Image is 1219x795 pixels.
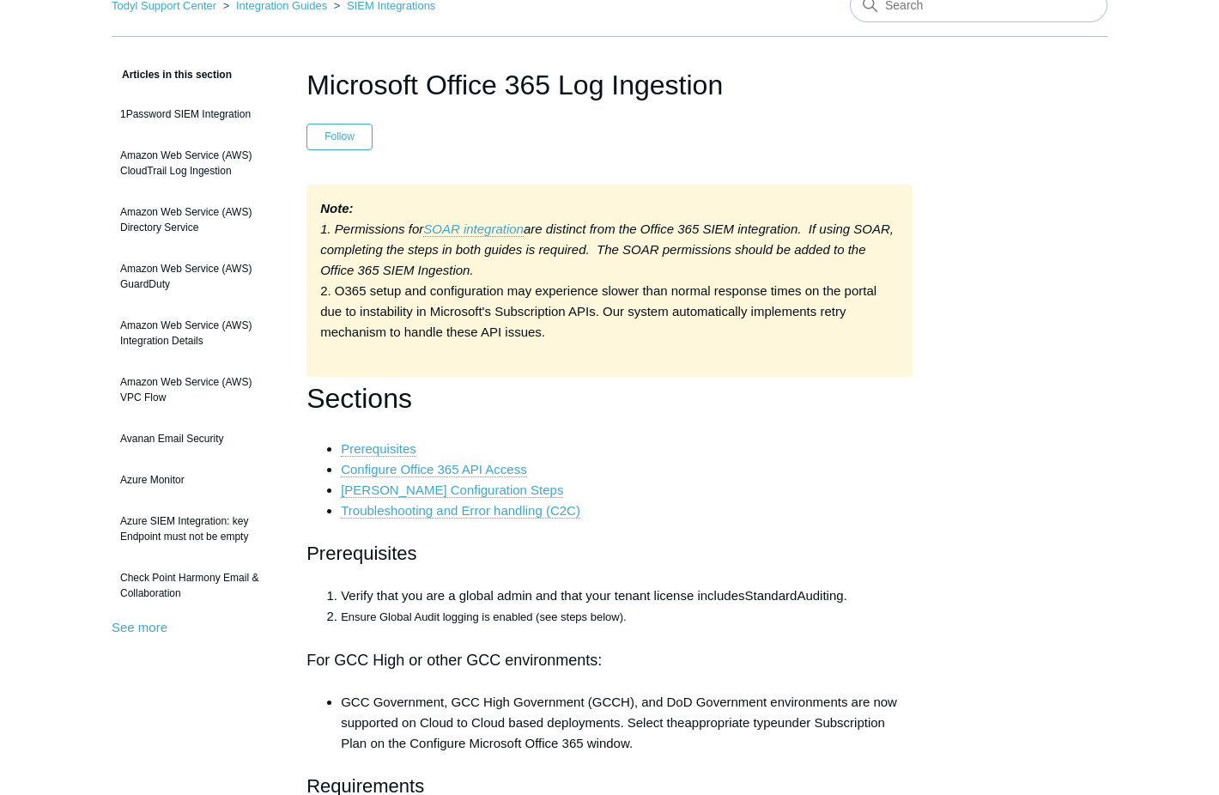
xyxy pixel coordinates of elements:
span: Auditing [797,588,843,603]
em: 1. Permissions for [320,222,423,236]
span: Ensure Global Audit logging is enabled (see steps below). [341,610,626,623]
a: SOAR integration [423,222,524,237]
a: 1Password SIEM Integration [112,98,281,130]
a: See more [112,620,167,634]
a: Azure SIEM Integration: key Endpoint must not be empty [112,505,281,553]
a: [PERSON_NAME] Configuration Steps [341,482,563,498]
span: appropriate type [684,715,777,730]
span: GCC Government, GCC High Government (GCCH), and DoD Government environments are now supported on ... [341,695,897,730]
a: Troubleshooting and Error handling (C2C) [341,503,580,519]
h2: Prerequisites [306,538,913,568]
span: For GCC High or other GCC environments: [306,652,602,669]
span: Verify that you are a global admin and that your tenant license includes [341,588,744,603]
a: Check Point Harmony Email & Collaboration [112,561,281,610]
span: . [844,588,847,603]
em: are distinct from the Office 365 SIEM integration. If using SOAR, completing the steps in both gu... [320,222,894,277]
h1: Microsoft Office 365 Log Ingestion [306,64,913,106]
a: Avanan Email Security [112,422,281,455]
strong: Note: [320,201,353,215]
a: Amazon Web Service (AWS) Directory Service [112,196,281,244]
a: Azure Monitor [112,464,281,496]
span: under Subscription Plan on the Configure Microsoft Office 365 window. [341,715,885,750]
a: Amazon Web Service (AWS) VPC Flow [112,366,281,414]
div: 2. O365 setup and configuration may experience slower than normal response times on the portal du... [306,185,913,377]
a: Amazon Web Service (AWS) CloudTrail Log Ingestion [112,139,281,187]
button: Follow Article [306,124,373,149]
a: Amazon Web Service (AWS) Integration Details [112,309,281,357]
span: Articles in this section [112,69,232,81]
h1: Sections [306,377,913,421]
em: SOAR integration [423,222,524,236]
span: Standard [744,588,797,603]
a: Prerequisites [341,441,416,457]
a: Configure Office 365 API Access [341,462,527,477]
a: Amazon Web Service (AWS) GuardDuty [112,252,281,300]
